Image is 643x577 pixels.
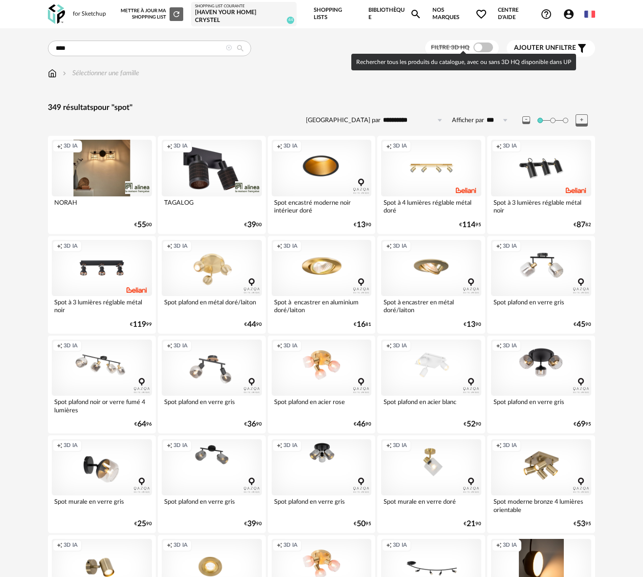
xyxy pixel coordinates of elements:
span: 3D IA [393,342,407,350]
div: Spot plafond en acier blanc [381,396,481,415]
span: 3D IA [393,243,407,250]
span: 45 [577,321,585,328]
span: 3D IA [173,143,188,150]
span: 39 [247,222,256,228]
span: 69 [577,421,585,427]
span: Creation icon [167,243,172,250]
span: Creation icon [496,243,502,250]
span: Creation icon [386,542,392,549]
div: € 99 [130,321,152,328]
span: 3D IA [64,143,78,150]
span: Account Circle icon [563,8,575,20]
div: Spot plafond en verre gris [491,296,591,316]
div: € 90 [134,521,152,527]
img: svg+xml;base64,PHN2ZyB3aWR0aD0iMTYiIGhlaWdodD0iMTciIHZpZXdCb3g9IjAgMCAxNiAxNyIgZmlsbD0ibm9uZSIgeG... [48,68,57,78]
span: Creation icon [496,442,502,449]
a: Creation icon 3D IA Spot plafond en acier blanc €5290 [377,336,485,433]
span: 21 [467,521,475,527]
div: € 90 [244,521,262,527]
div: Spot à 3 lumières réglable métal noir [491,196,591,216]
span: Filtre 3D HQ [431,44,470,50]
div: Spot murale en verre doré [381,495,481,515]
a: Creation icon 3D IA NORAH €5500 [48,136,156,234]
div: € 00 [134,222,152,228]
div: Spot plafond en verre gris [162,495,262,515]
span: Magnify icon [410,8,422,20]
a: Creation icon 3D IA Spot plafond en verre gris €4590 [487,236,595,334]
a: Creation icon 3D IA Spot plafond en verre gris €6995 [487,336,595,433]
img: OXP [48,4,65,24]
div: [Haven your Home] Crystel [195,9,293,24]
span: Creation icon [167,442,172,449]
span: 50 [357,521,365,527]
span: Creation icon [277,542,282,549]
div: Spot plafond en verre gris [491,396,591,415]
span: 3D IA [64,243,78,250]
a: Creation icon 3D IA Spot plafond en acier rose €4690 [268,336,376,433]
span: Creation icon [496,542,502,549]
span: 3D IA [503,143,517,150]
span: pour "spot" [93,104,132,111]
div: NORAH [52,196,152,216]
div: Spot plafond en verre gris [162,396,262,415]
span: 3D IA [64,342,78,350]
div: Spot à 3 lumières réglable métal noir [52,296,152,316]
a: Creation icon 3D IA TAGALOG €3900 [158,136,266,234]
div: Spot plafond noir or verre fumé 4 lumières [52,396,152,415]
span: Creation icon [167,143,172,150]
div: € 96 [134,421,152,427]
a: Creation icon 3D IA Spot encastré moderne noir intérieur doré €1390 [268,136,376,234]
span: Creation icon [57,342,63,350]
div: Spot plafond en métal doré/laiton [162,296,262,316]
div: € 90 [464,421,481,427]
span: 13 [467,321,475,328]
span: Filter icon [576,43,588,54]
a: Creation icon 3D IA Spot à 3 lumières réglable métal noir €11999 [48,236,156,334]
div: € 00 [244,222,262,228]
span: 52 [467,421,475,427]
span: Creation icon [277,143,282,150]
span: 3D IA [283,143,298,150]
span: Centre d'aideHelp Circle Outline icon [498,7,552,21]
div: € 90 [354,421,371,427]
span: Creation icon [167,542,172,549]
a: Creation icon 3D IA Spot murale en verre gris €2590 [48,435,156,533]
span: 53 [577,521,585,527]
div: for Sketchup [73,10,106,18]
span: Creation icon [57,143,63,150]
span: 3D IA [283,243,298,250]
span: Help Circle Outline icon [540,8,552,20]
div: € 82 [574,222,591,228]
a: Creation icon 3D IA Spot plafond en métal doré/laiton €4490 [158,236,266,334]
span: 3D IA [393,542,407,549]
span: 13 [357,222,365,228]
a: Creation icon 3D IA Spot plafond en verre gris €3990 [158,435,266,533]
div: TAGALOG [162,196,262,216]
span: Creation icon [277,342,282,350]
div: Mettre à jour ma Shopping List [121,7,183,21]
span: filtre [514,44,576,52]
a: Creation icon 3D IA Spot murale en verre doré €2190 [377,435,485,533]
a: Shopping List courante [Haven your Home] Crystel 44 [195,4,293,24]
span: Creation icon [386,442,392,449]
div: Spot à encastrer en aluminium doré/laiton [272,296,372,316]
img: svg+xml;base64,PHN2ZyB3aWR0aD0iMTYiIGhlaWdodD0iMTYiIHZpZXdCb3g9IjAgMCAxNiAxNiIgZmlsbD0ibm9uZSIgeG... [61,68,68,78]
button: Ajouter unfiltre Filter icon [507,40,595,57]
a: Creation icon 3D IA Spot à encastrer en métal doré/laiton €1390 [377,236,485,334]
div: € 90 [464,521,481,527]
span: Creation icon [386,243,392,250]
div: Spot encastré moderne noir intérieur doré [272,196,372,216]
a: Creation icon 3D IA Spot à 4 lumières réglable métal doré €11495 [377,136,485,234]
span: 3D IA [64,542,78,549]
div: € 90 [244,421,262,427]
div: Spot à encastrer en métal doré/laiton [381,296,481,316]
div: € 95 [574,421,591,427]
span: Creation icon [496,143,502,150]
span: Heart Outline icon [475,8,487,20]
label: Afficher par [452,116,484,125]
span: 3D IA [503,342,517,350]
label: [GEOGRAPHIC_DATA] par [306,116,381,125]
div: Spot plafond en verre gris [272,495,372,515]
span: 3D IA [503,542,517,549]
span: 3D IA [173,442,188,449]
